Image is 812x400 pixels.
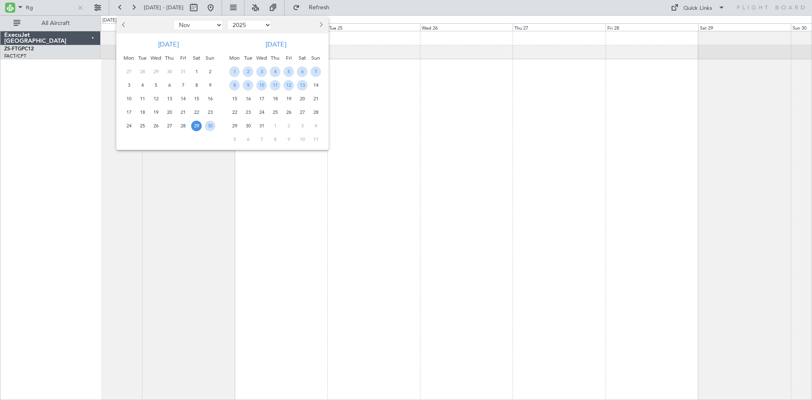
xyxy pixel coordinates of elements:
span: 15 [191,94,202,104]
div: 23-12-2025 [241,105,255,119]
span: 20 [297,94,307,104]
span: 21 [310,94,321,104]
div: 6-1-2026 [241,132,255,146]
span: 1 [229,66,240,77]
span: 10 [256,80,267,91]
div: Sun [309,51,323,65]
span: 5 [151,80,161,91]
span: 8 [229,80,240,91]
div: Tue [241,51,255,65]
div: 7-11-2025 [176,78,190,92]
button: Next month [316,18,325,32]
span: 28 [310,107,321,118]
div: 28-10-2025 [136,65,149,78]
div: 5-1-2026 [228,132,241,146]
div: 2-12-2025 [241,65,255,78]
div: 24-11-2025 [122,119,136,132]
div: 22-11-2025 [190,105,203,119]
span: 21 [178,107,188,118]
span: 27 [297,107,307,118]
div: 8-1-2026 [269,132,282,146]
span: 10 [123,94,134,104]
div: 30-11-2025 [203,119,217,132]
span: 17 [256,94,267,104]
span: 24 [123,121,134,131]
div: 31-12-2025 [255,119,269,132]
div: 31-10-2025 [176,65,190,78]
span: 13 [297,80,307,91]
span: 17 [123,107,134,118]
div: 15-11-2025 [190,92,203,105]
div: 27-12-2025 [296,105,309,119]
div: Mon [228,51,241,65]
span: 29 [151,66,161,77]
span: 19 [283,94,294,104]
span: 9 [205,80,215,91]
div: 19-12-2025 [282,92,296,105]
div: 12-11-2025 [149,92,163,105]
div: 16-12-2025 [241,92,255,105]
div: Wed [255,51,269,65]
span: 8 [191,80,202,91]
span: 4 [137,80,148,91]
div: Sat [296,51,309,65]
div: 18-12-2025 [269,92,282,105]
div: 13-12-2025 [296,78,309,92]
div: 23-11-2025 [203,105,217,119]
div: 16-11-2025 [203,92,217,105]
div: 22-12-2025 [228,105,241,119]
div: 2-11-2025 [203,65,217,78]
div: 9-1-2026 [282,132,296,146]
span: 28 [178,121,188,131]
span: 7 [310,66,321,77]
div: 9-11-2025 [203,78,217,92]
span: 25 [137,121,148,131]
div: 11-11-2025 [136,92,149,105]
div: 14-12-2025 [309,78,323,92]
span: 23 [205,107,215,118]
span: 13 [164,94,175,104]
div: 5-11-2025 [149,78,163,92]
span: 18 [137,107,148,118]
span: 2 [243,66,253,77]
div: 25-11-2025 [136,119,149,132]
span: 4 [310,121,321,131]
span: 3 [123,80,134,91]
div: 28-12-2025 [309,105,323,119]
div: 3-1-2026 [296,119,309,132]
div: 29-10-2025 [149,65,163,78]
span: 27 [123,66,134,77]
div: 10-12-2025 [255,78,269,92]
span: 16 [243,94,253,104]
span: 7 [178,80,188,91]
span: 11 [310,134,321,145]
span: 31 [178,66,188,77]
div: 26-11-2025 [149,119,163,132]
span: 15 [229,94,240,104]
div: 17-12-2025 [255,92,269,105]
span: 11 [137,94,148,104]
span: 16 [205,94,215,104]
div: Thu [269,51,282,65]
span: 22 [191,107,202,118]
span: 30 [205,121,215,131]
span: 14 [310,80,321,91]
span: 5 [283,66,294,77]
div: Fri [176,51,190,65]
div: 5-12-2025 [282,65,296,78]
span: 18 [270,94,280,104]
span: 31 [256,121,267,131]
div: 1-11-2025 [190,65,203,78]
div: 4-1-2026 [309,119,323,132]
div: 8-11-2025 [190,78,203,92]
div: 28-11-2025 [176,119,190,132]
span: 30 [164,66,175,77]
div: 6-12-2025 [296,65,309,78]
div: 30-12-2025 [241,119,255,132]
div: 20-12-2025 [296,92,309,105]
div: 8-12-2025 [228,78,241,92]
div: 9-12-2025 [241,78,255,92]
div: 30-10-2025 [163,65,176,78]
span: 1 [270,121,280,131]
span: 19 [151,107,161,118]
